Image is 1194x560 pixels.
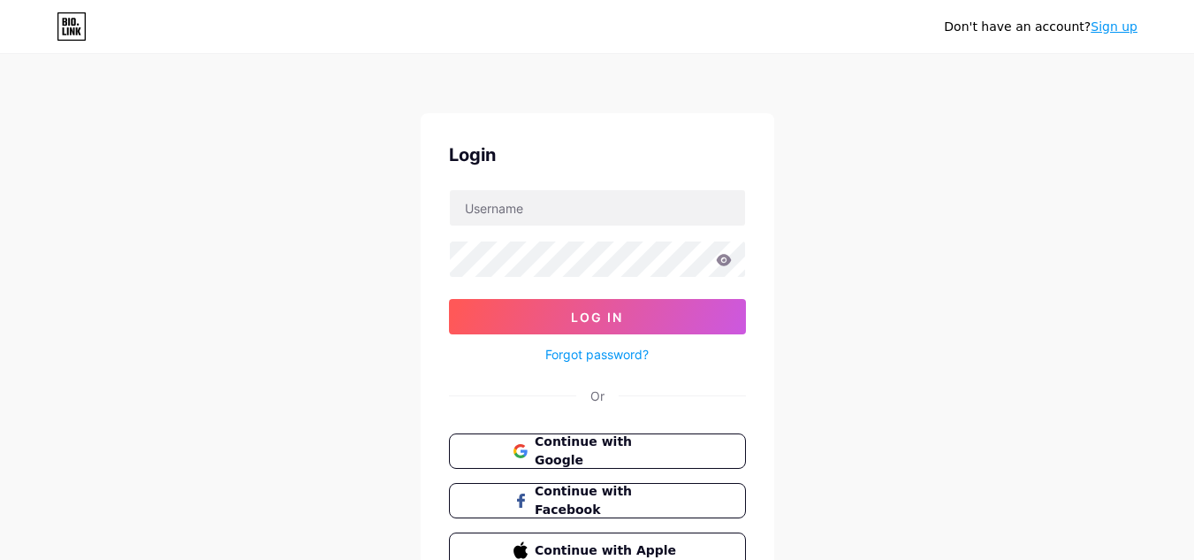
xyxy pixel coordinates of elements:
[449,142,746,168] div: Login
[590,387,605,405] div: Or
[944,18,1137,36] div: Don't have an account?
[449,483,746,518] button: Continue with Facebook
[450,190,745,226] input: Username
[1091,19,1137,34] a: Sign up
[545,345,649,364] a: Forgot password?
[449,299,746,334] button: Log In
[535,433,681,470] span: Continue with Google
[535,541,681,560] span: Continue with Apple
[535,482,681,519] span: Continue with Facebook
[571,310,623,325] span: Log In
[449,433,746,469] button: Continue with Google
